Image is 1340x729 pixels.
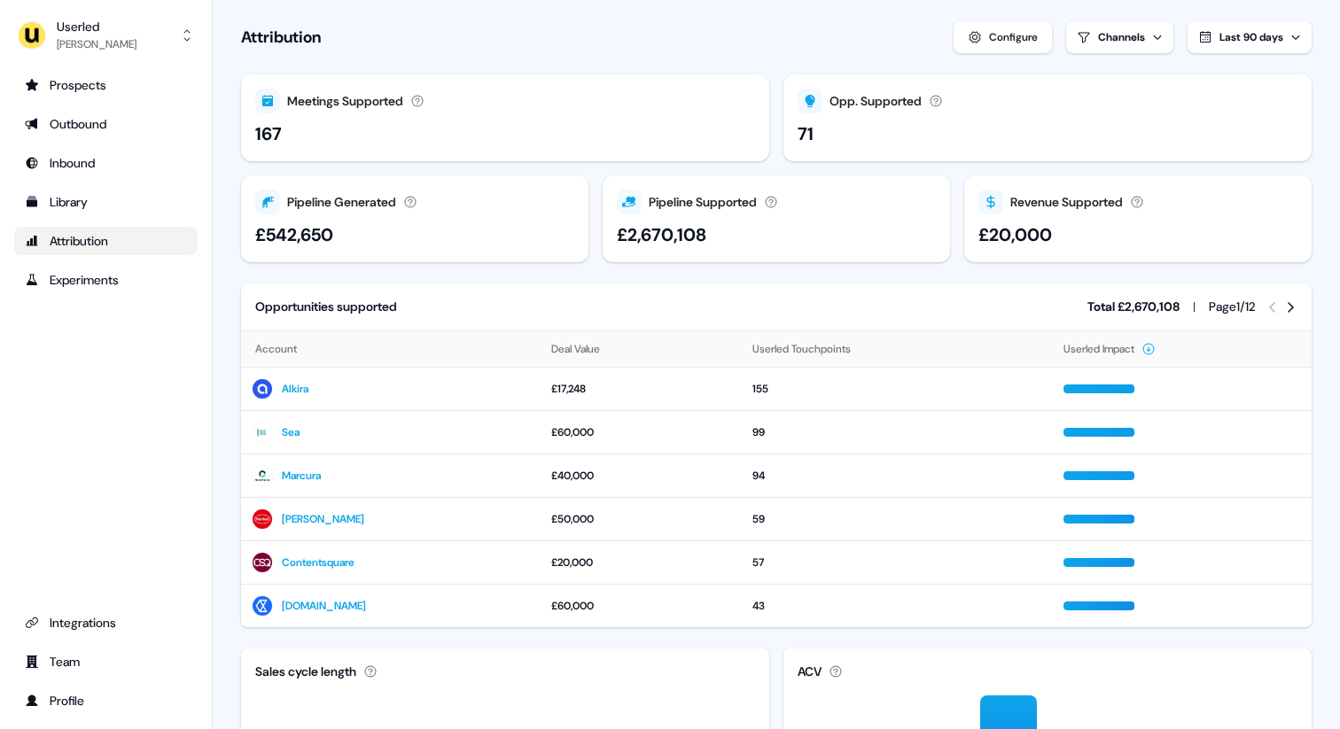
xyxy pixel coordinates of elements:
[798,120,814,147] div: 71
[282,423,300,441] a: Sea
[1209,298,1255,316] div: Page 1 / 12
[25,76,187,94] div: Prospects
[14,266,198,294] a: Go to experiments
[57,35,136,53] div: [PERSON_NAME]
[25,271,187,289] div: Experiments
[551,423,731,441] div: £60,000
[830,92,922,111] div: Opp. Supported
[287,92,403,111] div: Meetings Supported
[752,510,1042,528] div: 59
[752,597,1042,615] div: 43
[255,663,356,681] div: Sales cycle length
[287,193,396,212] div: Pipeline Generated
[14,14,198,57] button: Userled[PERSON_NAME]
[752,380,1042,398] div: 155
[25,193,187,211] div: Library
[551,510,731,528] div: £50,000
[1010,193,1123,212] div: Revenue Supported
[1098,29,1145,45] div: Channels
[1066,21,1173,53] button: Channels
[798,663,822,681] div: ACV
[551,333,621,365] button: Deal Value
[1063,333,1156,365] button: Userled Impact
[241,74,769,161] button: Meetings Supported167
[282,510,364,528] a: [PERSON_NAME]
[14,609,198,637] a: Go to integrations
[14,110,198,138] a: Go to outbound experience
[255,333,318,365] button: Account
[1087,298,1180,316] div: Total £2,670,108
[989,28,1038,46] div: Configure
[978,221,1052,248] div: £20,000
[25,232,187,250] div: Attribution
[603,175,950,262] button: Pipeline Supported£2,670,108
[255,221,333,248] div: £542,650
[551,467,731,485] div: £40,000
[14,149,198,177] a: Go to Inbound
[752,467,1042,485] div: 94
[1188,21,1312,53] button: Last 90 days
[551,380,731,398] div: £17,248
[25,614,187,632] div: Integrations
[752,554,1042,571] div: 57
[25,115,187,133] div: Outbound
[752,333,872,365] button: Userled Touchpoints
[14,648,198,676] a: Go to team
[964,175,1312,262] button: Revenue Supported£20,000
[617,221,706,248] div: £2,670,108
[282,467,321,485] a: Marcura
[241,175,588,262] button: Pipeline Generated£542,650
[1219,30,1283,44] span: Last 90 days
[57,18,136,35] div: Userled
[14,227,198,255] a: Go to attribution
[551,554,731,571] div: £20,000
[282,380,308,398] a: Alkira
[255,120,282,147] div: 167
[282,597,366,615] a: [DOMAIN_NAME]
[241,27,321,48] h1: Attribution
[282,554,354,571] a: Contentsquare
[14,188,198,216] a: Go to templates
[752,423,1042,441] div: 99
[954,21,1052,53] button: Configure
[25,653,187,671] div: Team
[14,71,198,99] a: Go to prospects
[649,193,757,212] div: Pipeline Supported
[551,597,731,615] div: £60,000
[25,154,187,172] div: Inbound
[255,298,397,316] div: Opportunities supported
[25,692,187,710] div: Profile
[14,686,198,715] a: Go to profile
